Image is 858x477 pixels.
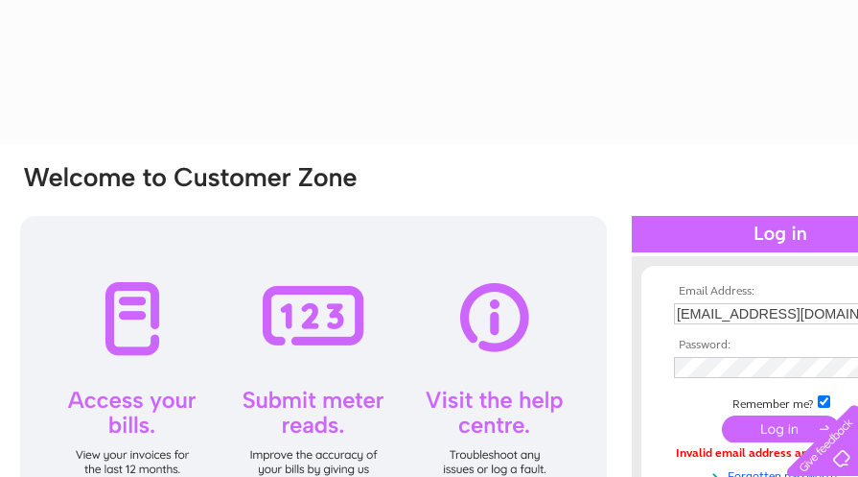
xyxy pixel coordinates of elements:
[722,416,840,442] input: Submit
